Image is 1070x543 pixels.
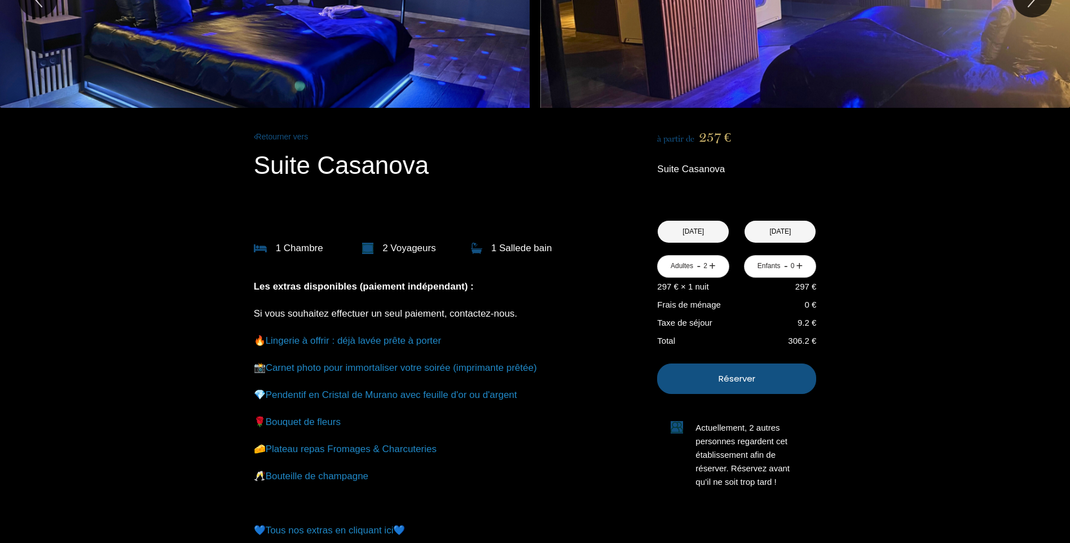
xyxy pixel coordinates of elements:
[254,360,624,376] p: 📸
[657,316,712,330] p: Taxe de séjour
[798,316,816,330] p: 9.2 €
[657,161,816,177] p: Suite Casanova
[266,444,437,454] a: Plateau repas Fromages & Charcuteries
[657,334,675,348] p: Total
[661,372,812,386] p: Réserver
[266,389,517,400] a: Pendentif en Cristal de Murano avec feuille d'or ou d'argent
[699,129,731,145] span: 257 €
[254,151,624,179] p: Suite Casanova
[758,261,781,271] div: Enfants
[254,468,624,484] p: 🥂
[254,333,624,349] p: 🔥
[266,471,368,481] a: Bouteille de champagne
[745,221,816,243] input: Départ
[695,421,803,489] p: Actuellement, 2 autres personnes regardent cet établissement afin de réserver. Réservez avant qu’...
[382,240,436,256] p: 2 Voyageur
[657,134,694,144] span: à partir de
[702,261,708,271] div: 2
[266,417,341,427] a: Bouquet de fleurs
[697,257,701,275] a: -
[266,525,394,536] a: Tous nos extras en cliquant ici
[254,306,624,322] p: ​Si vous souhaitez effectuer un seul paiement, contactez-nous.
[362,243,373,254] img: guests
[254,441,624,457] p: 🧀
[671,421,683,433] img: users
[254,130,624,143] a: Retourner vers
[657,364,816,394] button: Réserver
[671,261,693,271] div: Adultes
[266,335,442,346] a: Lingerie à offrir : déjà lavée prête à porter
[796,257,803,275] a: +
[795,280,817,294] p: 297 €
[266,362,537,373] a: Carnet photo pour immortaliser votre soirée (imprimante prêtée)
[254,414,624,430] p: 🌹
[790,261,795,271] div: 0
[254,281,474,292] b: Les extras disponibles (paiement indépendant) :
[491,240,552,256] p: 1 Salle de bain
[657,298,721,312] p: Frais de ménage
[254,523,624,538] p: 💙 💙
[805,298,817,312] p: 0 €
[788,334,816,348] p: 306.2 €
[657,280,708,294] p: 297 € × 1 nuit
[254,387,624,403] p: 💎
[784,257,788,275] a: -
[276,240,323,256] p: 1 Chambre
[709,257,716,275] a: +
[431,243,436,253] span: s
[658,221,729,243] input: Arrivée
